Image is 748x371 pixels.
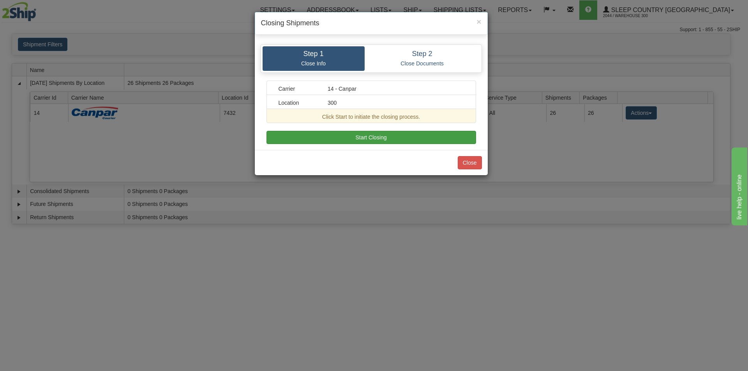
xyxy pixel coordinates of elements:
[730,146,747,225] iframe: chat widget
[365,46,480,71] a: Step 2 Close Documents
[458,156,482,169] button: Close
[266,131,476,144] button: Start Closing
[261,18,482,28] h4: Closing Shipments
[263,46,365,71] a: Step 1 Close Info
[322,99,470,107] div: 300
[476,17,481,26] span: ×
[268,60,359,67] p: Close Info
[273,85,322,93] div: Carrier
[476,18,481,26] button: Close
[322,85,470,93] div: 14 - Canpar
[273,99,322,107] div: Location
[370,50,474,58] h4: Step 2
[268,50,359,58] h4: Step 1
[370,60,474,67] p: Close Documents
[273,113,470,121] div: Click Start to initiate the closing process.
[6,5,72,14] div: live help - online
